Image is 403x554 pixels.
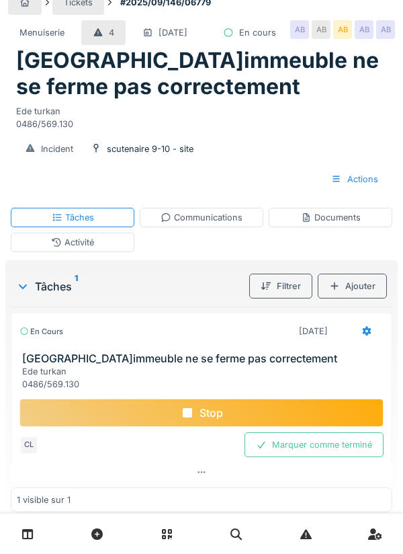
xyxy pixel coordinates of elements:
div: En cours [239,26,276,39]
div: Marquer comme terminé [244,432,384,457]
div: Communications [161,211,242,224]
div: AB [355,20,373,39]
div: scutenaire 9-10 - site [107,143,193,155]
div: Incident [41,143,73,155]
div: [DATE] [159,26,187,39]
div: 1 visible sur 1 [17,493,71,506]
div: Documents [301,211,361,224]
div: AB [290,20,309,39]
div: Menuiserie [19,26,64,39]
div: CL [19,436,38,454]
div: [DATE] [299,325,328,338]
div: AB [333,20,352,39]
div: Filtrer [249,274,312,299]
div: Tâches [52,211,94,224]
h3: [GEOGRAPHIC_DATA]immeuble ne se ferme pas correctement [22,352,386,365]
sup: 1 [75,278,78,294]
div: Ede turkan 0486/569.130 [22,365,386,391]
div: AB [376,20,395,39]
div: Stop [19,399,384,427]
div: Ede turkan 0486/569.130 [16,100,387,130]
h1: [GEOGRAPHIC_DATA]immeuble ne se ferme pas correctement [16,48,387,100]
div: Activité [51,236,94,249]
div: Tâches [16,278,244,294]
div: 4 [109,26,114,39]
div: AB [312,20,330,39]
div: En cours [19,326,63,338]
div: Actions [320,167,390,192]
div: Ajouter [318,274,387,299]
